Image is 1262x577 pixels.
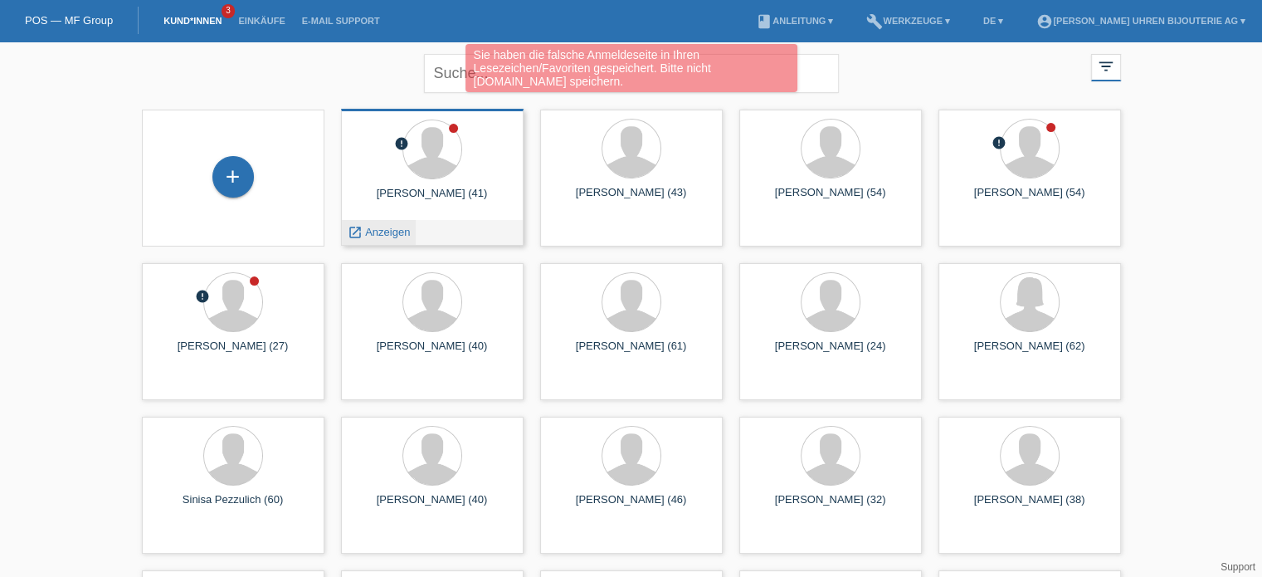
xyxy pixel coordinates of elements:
a: launch Anzeigen [348,226,411,238]
div: Sinisa Pezzulich (60) [155,493,311,520]
div: [PERSON_NAME] (27) [155,340,311,366]
i: error [195,289,210,304]
span: Anzeigen [365,226,410,238]
a: Support [1221,561,1255,573]
div: [PERSON_NAME] (61) [553,340,709,366]
div: Unbestätigt, in Bearbeitung [394,136,409,154]
div: [PERSON_NAME] (54) [952,186,1108,213]
div: [PERSON_NAME] (54) [753,186,909,213]
a: E-Mail Support [294,16,388,26]
div: [PERSON_NAME] (41) [354,187,510,213]
div: Sie haben die falsche Anmeldeseite in Ihren Lesezeichen/Favoriten gespeichert. Bitte nicht [DOMAI... [465,44,797,92]
i: filter_list [1097,57,1115,76]
a: buildWerkzeuge ▾ [858,16,958,26]
a: POS — MF Group [25,14,113,27]
a: DE ▾ [975,16,1011,26]
i: build [866,13,883,30]
i: book [756,13,772,30]
a: account_circle[PERSON_NAME] Uhren Bijouterie AG ▾ [1028,16,1254,26]
div: [PERSON_NAME] (38) [952,493,1108,520]
div: [PERSON_NAME] (24) [753,340,909,366]
i: error [394,136,409,151]
div: Kund*in hinzufügen [213,163,253,191]
div: Unbestätigt, in Bearbeitung [195,289,210,306]
i: error [992,135,1006,150]
div: [PERSON_NAME] (43) [553,186,709,213]
div: [PERSON_NAME] (32) [753,493,909,520]
i: launch [348,225,363,240]
div: Unbestätigt, in Bearbeitung [992,135,1006,153]
div: [PERSON_NAME] (62) [952,340,1108,366]
span: 3 [222,4,235,18]
div: [PERSON_NAME] (46) [553,493,709,520]
a: bookAnleitung ▾ [748,16,841,26]
div: [PERSON_NAME] (40) [354,493,510,520]
div: [PERSON_NAME] (40) [354,340,510,366]
i: account_circle [1036,13,1053,30]
a: Kund*innen [155,16,230,26]
a: Einkäufe [230,16,293,26]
